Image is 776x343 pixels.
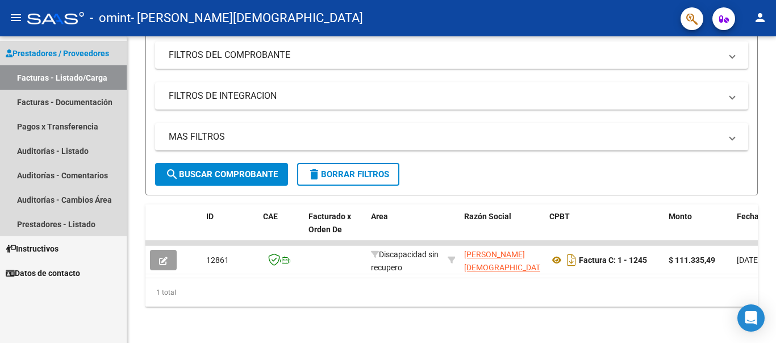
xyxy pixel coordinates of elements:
[202,204,258,254] datatable-header-cell: ID
[131,6,363,31] span: - [PERSON_NAME][DEMOGRAPHIC_DATA]
[464,212,511,221] span: Razón Social
[464,250,547,272] span: [PERSON_NAME][DEMOGRAPHIC_DATA]
[464,248,540,272] div: 27326364458
[545,204,664,254] datatable-header-cell: CPBT
[155,82,748,110] mat-expansion-panel-header: FILTROS DE INTEGRACION
[263,212,278,221] span: CAE
[669,212,692,221] span: Monto
[460,204,545,254] datatable-header-cell: Razón Social
[579,256,647,265] strong: Factura C: 1 - 1245
[6,267,80,279] span: Datos de contacto
[307,168,321,181] mat-icon: delete
[737,304,765,332] div: Open Intercom Messenger
[155,41,748,69] mat-expansion-panel-header: FILTROS DEL COMPROBANTE
[664,204,732,254] datatable-header-cell: Monto
[6,47,109,60] span: Prestadores / Proveedores
[669,256,715,265] strong: $ 111.335,49
[371,212,388,221] span: Area
[371,250,439,272] span: Discapacidad sin recupero
[549,212,570,221] span: CPBT
[308,212,351,234] span: Facturado x Orden De
[307,169,389,179] span: Borrar Filtros
[169,49,721,61] mat-panel-title: FILTROS DEL COMPROBANTE
[155,163,288,186] button: Buscar Comprobante
[169,131,721,143] mat-panel-title: MAS FILTROS
[297,163,399,186] button: Borrar Filtros
[737,256,760,265] span: [DATE]
[9,11,23,24] mat-icon: menu
[155,123,748,150] mat-expansion-panel-header: MAS FILTROS
[90,6,131,31] span: - omint
[6,242,59,255] span: Instructivos
[258,204,304,254] datatable-header-cell: CAE
[169,90,721,102] mat-panel-title: FILTROS DE INTEGRACION
[206,256,229,265] span: 12861
[206,212,214,221] span: ID
[145,278,758,307] div: 1 total
[753,11,767,24] mat-icon: person
[366,204,443,254] datatable-header-cell: Area
[564,251,579,269] i: Descargar documento
[304,204,366,254] datatable-header-cell: Facturado x Orden De
[165,168,179,181] mat-icon: search
[165,169,278,179] span: Buscar Comprobante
